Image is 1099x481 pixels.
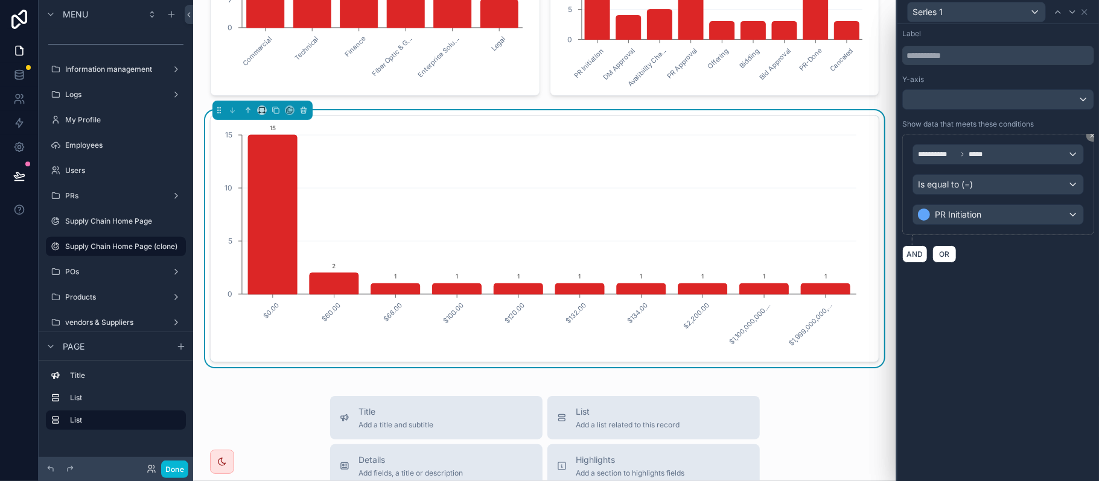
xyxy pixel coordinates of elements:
[913,174,1084,195] button: Is equal to (=)
[46,262,186,281] a: POs
[46,186,186,206] a: PRs
[65,267,167,277] label: POs
[63,8,88,20] span: Menu
[270,124,276,131] text: 15
[824,272,827,280] text: 1
[218,123,871,354] div: chart
[46,60,186,79] a: Information management
[228,289,232,298] tspan: 0
[359,406,434,418] span: Title
[547,396,760,439] button: ListAdd a list related to this record
[320,301,342,324] text: $60.00
[701,272,704,280] text: 1
[65,140,183,150] label: Employees
[576,406,680,418] span: List
[576,420,680,430] span: Add a list related to this record
[763,272,765,280] text: 1
[727,301,772,346] text: $1,100,000,000....
[70,415,176,425] label: List
[46,136,186,155] a: Employees
[65,318,167,327] label: vendors & Suppliers
[681,301,711,331] text: $2,200.00
[576,468,685,478] span: Add a section to highlights fields
[65,242,179,251] label: Supply Chain Home Page (clone)
[332,262,336,269] text: 2
[913,204,1084,225] button: PR Initiation
[441,301,465,325] text: $100.00
[161,461,188,478] button: Done
[564,301,588,325] text: $132.00
[46,288,186,307] a: Products
[46,212,186,231] a: Supply Chain Home Page
[330,396,543,439] button: TitleAdd a title and subtitle
[70,371,181,380] label: Title
[46,161,186,180] a: Users
[640,272,642,280] text: 1
[503,301,527,325] text: $120.00
[517,272,520,280] text: 1
[65,90,167,99] label: Logs
[456,272,458,280] text: 1
[902,75,924,84] label: Y-axis
[579,272,581,280] text: 1
[787,301,833,348] text: $1,999,000,000,...
[935,209,981,221] span: PR Initiation
[932,245,957,263] button: OR
[902,245,928,263] button: AND
[626,301,650,325] text: $134.00
[359,454,463,466] span: Details
[46,110,186,130] a: My Profile
[65,191,167,201] label: PRs
[46,237,186,256] a: Supply Chain Home Page (clone)
[46,313,186,332] a: vendors & Suppliers
[359,468,463,478] span: Add fields, a title or description
[359,420,434,430] span: Add a title and subtitle
[225,183,232,192] tspan: 10
[576,454,685,466] span: Highlights
[381,301,404,324] text: $68.00
[70,393,181,403] label: List
[902,29,921,39] label: Label
[907,2,1046,22] button: Series 1
[228,236,232,245] tspan: 5
[902,119,1034,129] label: Show data that meets these conditions
[46,85,186,104] a: Logs
[918,178,973,190] span: Is equal to (=)
[913,6,943,18] span: Series 1
[39,360,193,442] div: scrollable content
[65,166,183,175] label: Users
[63,341,84,353] span: Page
[65,216,183,226] label: Supply Chain Home Page
[937,250,952,259] span: OR
[65,292,167,302] label: Products
[225,130,232,139] tspan: 15
[65,64,167,74] label: Information management
[262,301,281,321] text: $0.00
[394,272,397,280] text: 1
[65,115,183,125] label: My Profile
